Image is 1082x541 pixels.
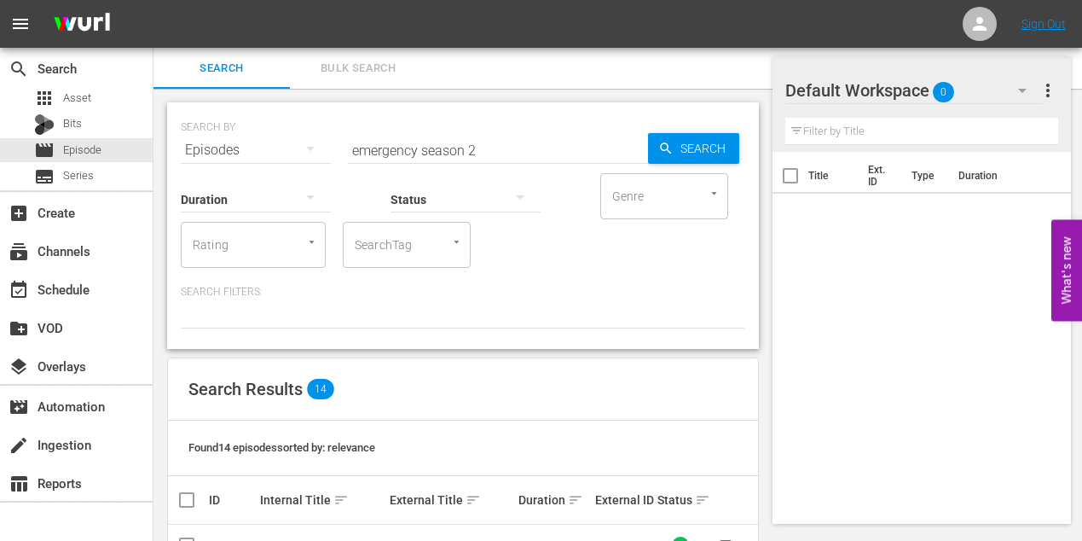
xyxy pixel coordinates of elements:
div: Episodes [181,126,331,174]
div: Internal Title [260,490,384,510]
span: Episode [63,142,101,159]
span: Found 14 episodes sorted by: relevance [188,441,375,454]
button: Open Feedback Widget [1051,220,1082,322]
span: Series [34,166,55,187]
span: Search [674,133,739,164]
span: VOD [9,318,29,339]
span: Search [9,59,29,79]
button: more_vert [1038,70,1058,111]
span: Schedule [9,280,29,300]
p: Search Filters: [181,285,745,300]
span: sort [466,492,481,508]
span: sort [333,492,349,508]
span: Search [164,59,280,79]
th: Type [901,152,948,200]
th: Duration [948,152,1050,200]
span: Bulk Search [300,59,416,79]
span: Overlays [9,357,29,377]
span: Series [63,167,94,184]
button: Open [448,234,465,250]
button: Open [706,185,722,201]
button: Open [304,234,320,250]
span: Automation [9,397,29,417]
span: menu [10,14,31,34]
a: Sign Out [1021,17,1066,31]
button: Search [648,133,739,164]
span: 14 [307,379,334,399]
div: External Title [390,490,513,510]
span: sort [695,492,710,508]
th: Ext. ID [858,152,900,200]
div: External ID [595,493,652,507]
img: ans4CAIJ8jUAAAAAAAAAAAAAAAAAAAAAAAAgQb4GAAAAAAAAAAAAAAAAAAAAAAAAJMjXAAAAAAAAAAAAAAAAAAAAAAAAgAT5G... [41,4,123,44]
span: sort [568,492,583,508]
div: Duration [518,490,591,510]
span: Asset [34,88,55,108]
span: Search Results [188,379,303,399]
span: Create [9,203,29,224]
th: Title [808,152,858,200]
span: Episode [34,140,55,160]
div: ID [209,493,255,507]
div: Bits [34,114,55,135]
span: Reports [9,474,29,494]
span: 0 [933,74,954,110]
span: Bits [63,115,82,132]
div: Default Workspace [785,67,1043,114]
span: Asset [63,90,91,107]
span: Channels [9,241,29,262]
span: more_vert [1038,80,1058,101]
span: Ingestion [9,435,29,456]
div: Status [657,490,703,510]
